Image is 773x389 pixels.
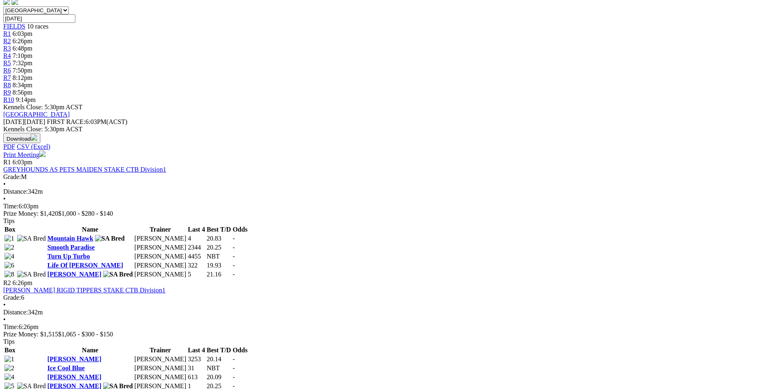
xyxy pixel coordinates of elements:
[3,74,11,81] a: R7
[3,217,15,224] span: Tips
[47,225,133,234] th: Name
[3,173,21,180] span: Grade:
[134,373,187,381] td: [PERSON_NAME]
[134,270,187,278] td: [PERSON_NAME]
[4,347,15,354] span: Box
[3,294,770,301] div: 6
[13,82,33,88] span: 8:34pm
[232,225,248,234] th: Odds
[233,244,235,251] span: -
[47,118,85,125] span: FIRST RACE:
[17,143,50,150] a: CSV (Excel)
[3,331,770,338] div: Prize Money: $1,515
[3,143,770,150] div: Download
[3,173,770,181] div: M
[3,96,14,103] a: R10
[3,166,166,173] a: GREYHOUNDS AS PETS MAIDEN STAKE CTB Division1
[206,346,231,354] th: Best T/D
[187,234,205,243] td: 4
[16,96,36,103] span: 9:14pm
[47,235,93,242] a: Mountain Hawk
[3,181,6,188] span: •
[4,253,14,260] img: 4
[3,294,21,301] span: Grade:
[47,271,101,278] a: [PERSON_NAME]
[13,89,33,96] span: 8:56pm
[187,270,205,278] td: 5
[233,356,235,362] span: -
[103,271,133,278] img: SA Bred
[233,235,235,242] span: -
[3,279,11,286] span: R2
[3,316,6,323] span: •
[134,225,187,234] th: Trainer
[134,346,187,354] th: Trainer
[134,261,187,270] td: [PERSON_NAME]
[3,203,770,210] div: 6:03pm
[13,52,33,59] span: 7:10pm
[4,226,15,233] span: Box
[58,210,113,217] span: $1,000 - $280 - $140
[187,261,205,270] td: 322
[3,210,770,217] div: Prize Money: $1,420
[17,271,46,278] img: SA Bred
[3,309,28,316] span: Distance:
[233,271,235,278] span: -
[187,364,205,372] td: 31
[206,225,231,234] th: Best T/D
[187,243,205,252] td: 2344
[206,270,231,278] td: 21.16
[3,60,11,66] a: R5
[3,104,82,111] span: Kennels Close: 5:30pm ACST
[13,74,33,81] span: 8:12pm
[3,111,70,118] a: [GEOGRAPHIC_DATA]
[3,23,25,30] a: FIELDS
[3,38,11,44] a: R2
[47,374,101,380] a: [PERSON_NAME]
[3,82,11,88] span: R8
[206,355,231,363] td: 20.14
[4,374,14,381] img: 4
[233,262,235,269] span: -
[233,365,235,371] span: -
[3,45,11,52] a: R3
[3,159,11,166] span: R1
[31,134,37,141] img: download.svg
[27,23,48,30] span: 10 races
[95,235,125,242] img: SA Bred
[3,188,770,195] div: 342m
[13,45,33,52] span: 6:48pm
[13,279,33,286] span: 6:26pm
[4,235,14,242] img: 1
[134,243,187,252] td: [PERSON_NAME]
[3,67,11,74] a: R6
[47,253,90,260] a: Turn Up Turbo
[3,301,6,308] span: •
[233,253,235,260] span: -
[3,133,40,143] button: Download
[17,235,46,242] img: SA Bred
[13,67,33,74] span: 7:50pm
[3,89,11,96] a: R9
[187,346,205,354] th: Last 4
[3,14,75,23] input: Select date
[3,309,770,316] div: 342m
[3,126,770,133] div: Kennels Close: 5:30pm ACST
[134,234,187,243] td: [PERSON_NAME]
[3,195,6,202] span: •
[39,150,46,157] img: printer.svg
[206,234,231,243] td: 20.83
[47,262,123,269] a: Life Of [PERSON_NAME]
[187,355,205,363] td: 3253
[13,60,33,66] span: 7:32pm
[3,30,11,37] a: R1
[187,252,205,261] td: 4455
